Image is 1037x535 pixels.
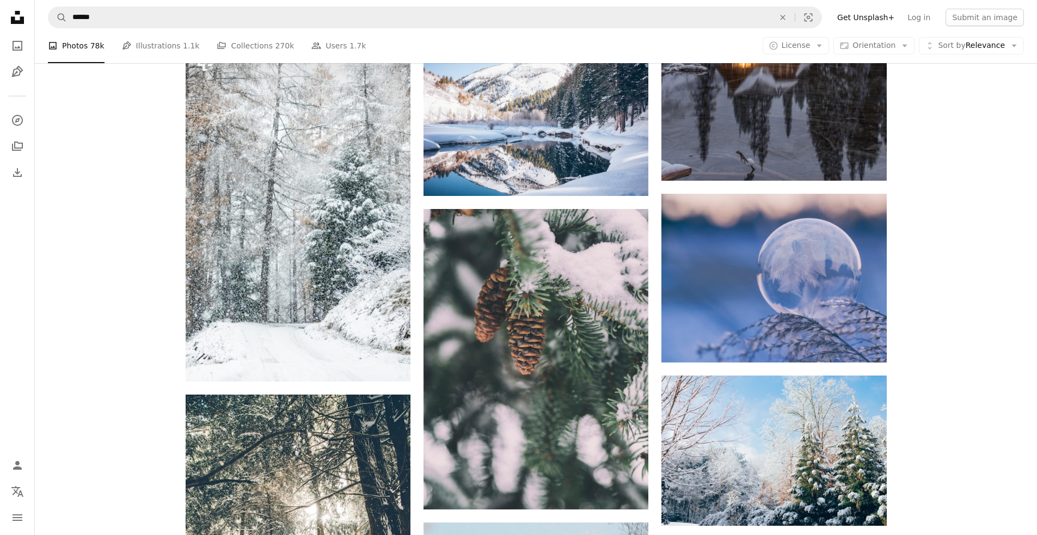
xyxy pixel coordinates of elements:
[311,28,366,63] a: Users 1.7k
[424,354,648,364] a: shallow focus photography of pine cone
[852,41,895,50] span: Orientation
[122,28,200,63] a: Illustrations 1.1k
[7,109,28,131] a: Explore
[48,7,822,28] form: Find visuals sitewide
[901,9,937,26] a: Log in
[7,507,28,528] button: Menu
[661,273,886,283] a: shallow focus photography of bubble on leaves
[661,446,886,456] a: green pine trees during snow season
[7,136,28,157] a: Collections
[7,7,28,30] a: Home — Unsplash
[661,194,886,362] img: shallow focus photography of bubble on leaves
[7,61,28,83] a: Illustrations
[186,44,410,382] img: a snow covered road in the middle of a forest
[7,454,28,476] a: Log in / Sign up
[48,7,67,28] button: Search Unsplash
[831,9,901,26] a: Get Unsplash+
[946,9,1024,26] button: Submit an image
[424,46,648,196] img: snow-covered tree near body of water
[7,162,28,183] a: Download History
[661,376,886,526] img: green pine trees during snow season
[424,116,648,126] a: snow-covered tree near body of water
[795,7,821,28] button: Visual search
[183,40,199,52] span: 1.1k
[919,37,1024,54] button: Sort byRelevance
[217,28,294,63] a: Collections 270k
[275,40,294,52] span: 270k
[7,35,28,57] a: Photos
[186,207,410,217] a: a snow covered road in the middle of a forest
[938,40,1005,51] span: Relevance
[7,481,28,502] button: Language
[782,41,811,50] span: License
[833,37,915,54] button: Orientation
[424,209,648,509] img: shallow focus photography of pine cone
[938,41,965,50] span: Sort by
[763,37,830,54] button: License
[349,40,366,52] span: 1.7k
[771,7,795,28] button: Clear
